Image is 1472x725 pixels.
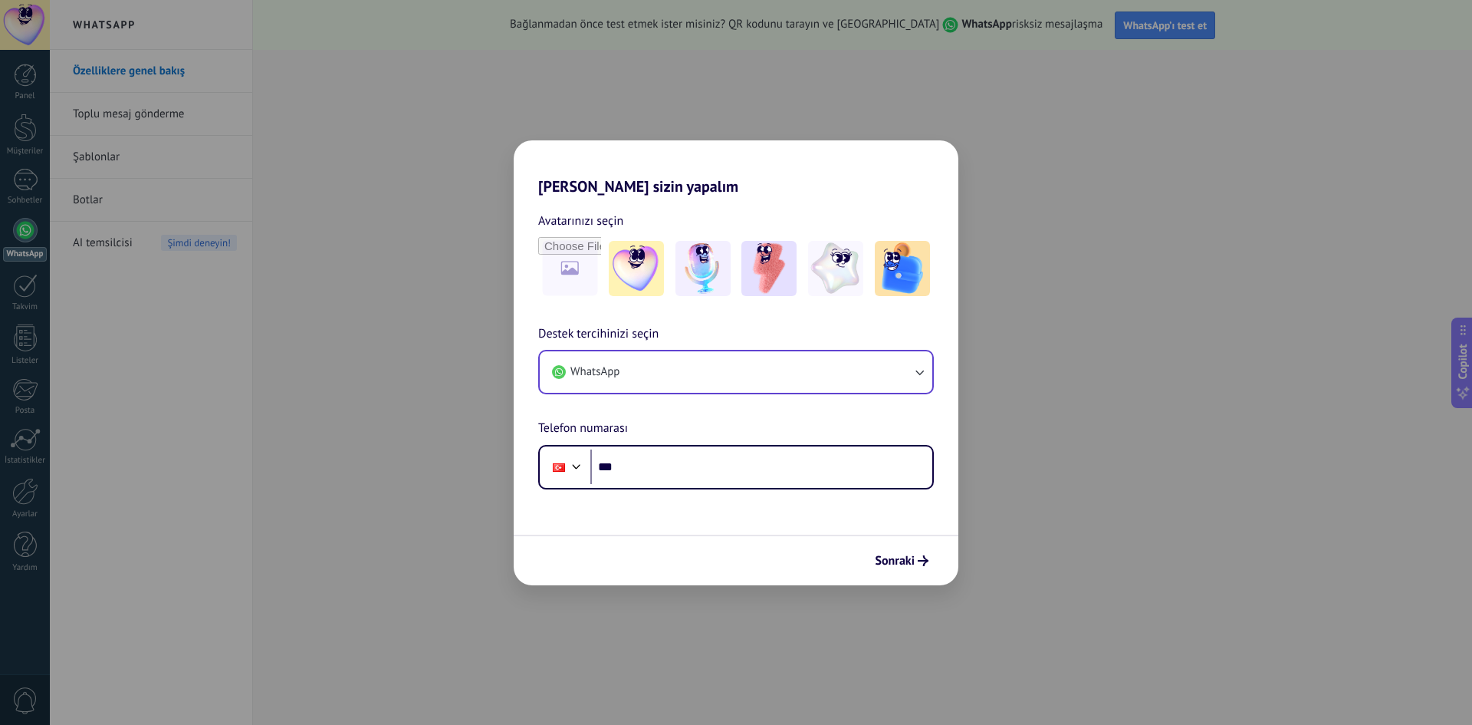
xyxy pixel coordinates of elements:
[808,241,863,296] img: -4.jpeg
[544,451,573,483] div: Turkey: + 90
[675,241,731,296] img: -2.jpeg
[570,364,619,380] span: WhatsApp
[538,211,623,231] span: Avatarınızı seçin
[868,548,935,574] button: Sonraki
[538,419,628,439] span: Telefon numarası
[875,555,915,566] span: Sonraki
[609,241,664,296] img: -1.jpeg
[741,241,797,296] img: -3.jpeg
[514,140,958,196] h2: [PERSON_NAME] sizin yapalım
[540,351,932,393] button: WhatsApp
[875,241,930,296] img: -5.jpeg
[538,325,659,344] span: Destek tercihinizi seçin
